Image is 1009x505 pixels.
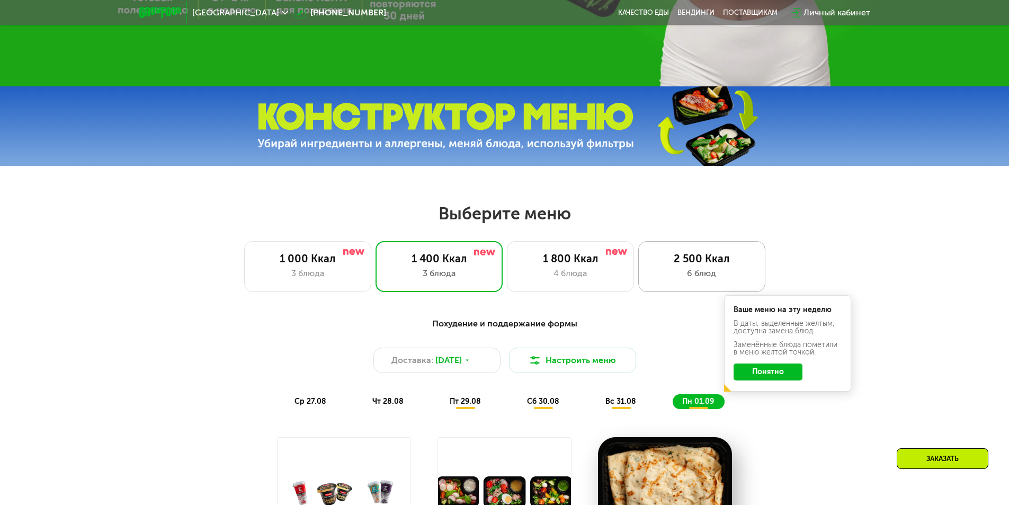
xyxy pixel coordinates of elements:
div: Похудение и поддержание формы [191,317,818,331]
span: [DATE] [435,354,462,367]
span: Доставка: [391,354,433,367]
span: сб 30.08 [527,397,559,406]
span: вс 31.08 [605,397,636,406]
div: В даты, выделенные желтым, доступна замена блюд. [734,320,842,335]
div: Ваше меню на эту неделю [734,306,842,314]
h2: Выберите меню [34,203,975,224]
div: Заказать [897,448,988,469]
div: Личный кабинет [803,6,870,19]
span: ср 27.08 [294,397,326,406]
div: 1 800 Ккал [518,252,623,265]
a: Качество еды [618,8,669,17]
a: Вендинги [677,8,715,17]
button: Понятно [734,364,802,380]
div: Заменённые блюда пометили в меню жёлтой точкой. [734,341,842,356]
span: пт 29.08 [450,397,481,406]
div: 1 000 Ккал [255,252,360,265]
span: чт 28.08 [372,397,404,406]
div: 3 блюда [387,267,492,280]
div: поставщикам [723,8,778,17]
div: 2 500 Ккал [649,252,754,265]
div: 1 400 Ккал [387,252,492,265]
a: [PHONE_NUMBER] [293,6,386,19]
span: пн 01.09 [682,397,714,406]
div: 6 блюд [649,267,754,280]
div: 4 блюда [518,267,623,280]
span: [GEOGRAPHIC_DATA] [192,8,279,17]
div: 3 блюда [255,267,360,280]
button: Настроить меню [509,348,636,373]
